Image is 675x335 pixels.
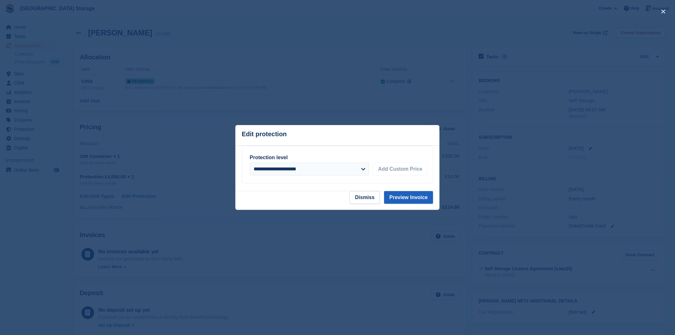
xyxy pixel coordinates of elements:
[250,155,288,160] label: Protection level
[350,191,380,204] button: Dismiss
[658,6,669,17] button: close
[373,163,428,175] button: Add Custom Price
[384,191,433,204] button: Preview Invoice
[242,130,287,138] p: Edit protection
